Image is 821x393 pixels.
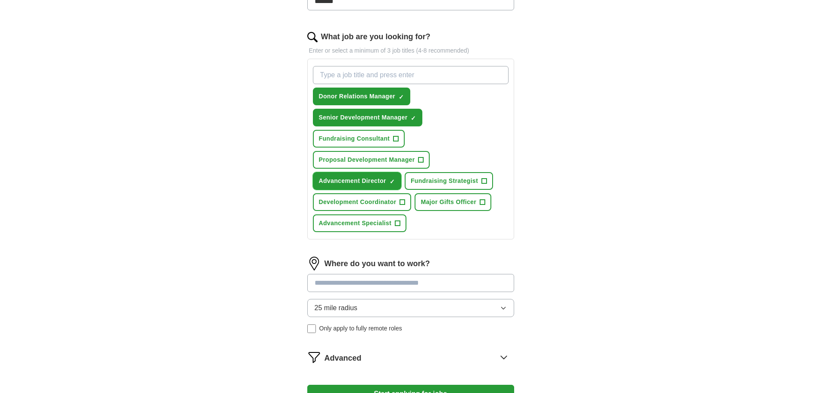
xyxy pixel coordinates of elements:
span: Advancement Director [319,176,386,185]
img: filter [307,350,321,364]
span: Advancement Specialist [319,219,392,228]
span: Proposal Development Manager [319,155,415,164]
span: Fundraising Strategist [411,176,478,185]
button: Fundraising Strategist [405,172,493,190]
input: Only apply to fully remote roles [307,324,316,333]
button: Development Coordinator [313,193,412,211]
span: ✓ [399,94,404,101]
span: ✓ [411,115,416,122]
p: Enter or select a minimum of 3 job titles (4-8 recommended) [307,46,514,55]
span: Fundraising Consultant [319,134,390,143]
span: Only apply to fully remote roles [319,324,402,333]
span: ✓ [390,178,395,185]
input: Type a job title and press enter [313,66,509,84]
button: Donor Relations Manager✓ [313,88,411,105]
button: Senior Development Manager✓ [313,109,423,126]
button: Fundraising Consultant [313,130,405,148]
button: Advancement Director✓ [313,172,401,190]
button: Major Gifts Officer [415,193,491,211]
button: 25 mile radius [307,299,514,317]
label: Where do you want to work? [325,258,430,270]
span: Major Gifts Officer [421,198,476,207]
span: 25 mile radius [315,303,358,313]
button: Proposal Development Manager [313,151,430,169]
span: Advanced [325,352,362,364]
span: Senior Development Manager [319,113,408,122]
span: Development Coordinator [319,198,396,207]
img: location.png [307,257,321,270]
button: Advancement Specialist [313,214,407,232]
label: What job are you looking for? [321,31,431,43]
img: search.png [307,32,318,42]
span: Donor Relations Manager [319,92,396,101]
